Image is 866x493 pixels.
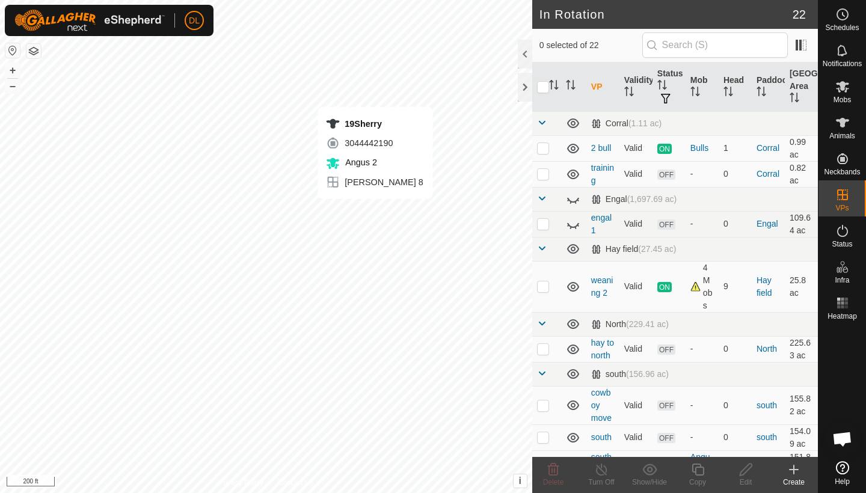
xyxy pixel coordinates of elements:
[719,386,752,424] td: 0
[690,218,714,230] div: -
[674,477,722,488] div: Copy
[825,24,859,31] span: Schedules
[752,63,785,112] th: Paddock
[628,118,662,128] span: (1.11 ac)
[657,344,675,355] span: OFF
[325,117,423,131] div: 19Sherry
[626,319,669,329] span: (229.41 ac)
[642,32,788,58] input: Search (S)
[591,432,612,442] a: south
[657,433,675,443] span: OFF
[757,88,766,98] p-sorticon: Activate to sort
[591,194,677,204] div: Engal
[690,88,700,98] p-sorticon: Activate to sort
[543,478,564,486] span: Delete
[785,63,818,112] th: [GEOGRAPHIC_DATA] Area
[785,386,818,424] td: 155.82 ac
[591,163,614,185] a: training
[719,424,752,450] td: 0
[757,169,779,179] a: Corral
[619,211,653,237] td: Valid
[785,424,818,450] td: 154.09 ac
[723,88,733,98] p-sorticon: Activate to sort
[591,388,612,423] a: cowboy move
[690,431,714,444] div: -
[793,5,806,23] span: 22
[591,452,612,474] a: south 1
[619,261,653,312] td: Valid
[549,82,559,91] p-sorticon: Activate to sort
[619,450,653,476] td: Valid
[5,43,20,58] button: Reset Map
[757,219,778,228] a: Engal
[189,14,200,27] span: DL
[591,275,613,298] a: weaning 2
[626,369,669,379] span: (156.96 ac)
[719,161,752,187] td: 0
[591,369,669,379] div: south
[577,477,625,488] div: Turn Off
[790,94,799,104] p-sorticon: Activate to sort
[218,477,263,488] a: Privacy Policy
[834,96,851,103] span: Mobs
[591,143,611,153] a: 2 bull
[5,63,20,78] button: +
[657,282,672,292] span: ON
[823,60,862,67] span: Notifications
[770,477,818,488] div: Create
[657,170,675,180] span: OFF
[278,477,313,488] a: Contact Us
[828,313,857,320] span: Heatmap
[539,7,793,22] h2: In Rotation
[325,175,423,189] div: [PERSON_NAME] 8
[690,168,714,180] div: -
[690,343,714,355] div: -
[690,262,714,312] div: 4 Mobs
[591,213,612,235] a: engal 1
[619,386,653,424] td: Valid
[829,132,855,139] span: Animals
[690,451,714,476] div: Angus 1
[325,136,423,150] div: 3044442190
[757,344,777,354] a: North
[824,168,860,176] span: Neckbands
[785,450,818,476] td: 151.87 ac
[719,211,752,237] td: 0
[757,432,777,442] a: south
[825,421,861,457] div: Open chat
[757,275,772,298] a: Hay field
[722,477,770,488] div: Edit
[657,400,675,411] span: OFF
[835,478,850,485] span: Help
[657,219,675,230] span: OFF
[619,135,653,161] td: Valid
[719,135,752,161] td: 1
[719,63,752,112] th: Head
[638,244,676,254] span: (27.45 ac)
[785,135,818,161] td: 0.99 ac
[785,336,818,362] td: 225.63 ac
[757,143,779,153] a: Corral
[514,474,527,488] button: i
[619,63,653,112] th: Validity
[835,204,849,212] span: VPs
[719,261,752,312] td: 9
[619,424,653,450] td: Valid
[5,79,20,93] button: –
[591,118,662,129] div: Corral
[619,161,653,187] td: Valid
[591,319,669,329] div: North
[835,277,849,284] span: Infra
[624,88,634,98] p-sorticon: Activate to sort
[785,261,818,312] td: 25.8 ac
[686,63,719,112] th: Mob
[591,244,677,254] div: Hay field
[785,211,818,237] td: 109.64 ac
[566,82,576,91] p-sorticon: Activate to sort
[519,476,521,486] span: i
[719,450,752,476] td: 4
[785,161,818,187] td: 0.82 ac
[539,39,642,52] span: 0 selected of 22
[832,240,852,248] span: Status
[625,477,674,488] div: Show/Hide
